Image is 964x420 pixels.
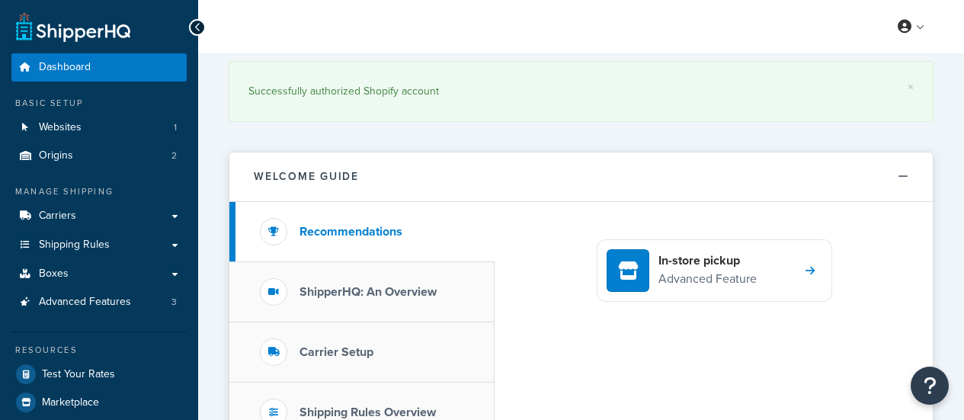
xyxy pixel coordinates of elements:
span: Advanced Features [39,296,131,309]
button: Welcome Guide [229,152,933,201]
button: Open Resource Center [911,367,949,405]
span: Boxes [39,268,69,281]
li: Websites [11,114,187,142]
h2: Welcome Guide [254,171,359,182]
span: Carriers [39,210,76,223]
span: Shipping Rules [39,239,110,252]
a: Websites1 [11,114,187,142]
p: Advanced Feature [658,269,757,289]
h4: In-store pickup [658,252,757,269]
span: Dashboard [39,61,91,74]
div: Successfully authorized Shopify account [248,81,914,102]
span: 1 [174,121,177,134]
a: Marketplace [11,389,187,416]
h3: ShipperHQ: An Overview [299,285,437,299]
li: Advanced Features [11,288,187,316]
a: × [908,81,914,93]
span: 2 [171,149,177,162]
span: Marketplace [42,396,99,409]
a: Carriers [11,202,187,230]
a: Dashboard [11,53,187,82]
h3: Carrier Setup [299,345,373,359]
a: Boxes [11,260,187,288]
h3: Recommendations [299,225,402,239]
li: Origins [11,142,187,170]
a: Test Your Rates [11,361,187,388]
a: Origins2 [11,142,187,170]
h3: Shipping Rules Overview [299,406,436,419]
span: Test Your Rates [42,368,115,381]
a: Advanced Features3 [11,288,187,316]
span: 3 [171,296,177,309]
div: Basic Setup [11,97,187,110]
div: Resources [11,344,187,357]
a: Shipping Rules [11,231,187,259]
div: Manage Shipping [11,185,187,198]
span: Origins [39,149,73,162]
span: Websites [39,121,82,134]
